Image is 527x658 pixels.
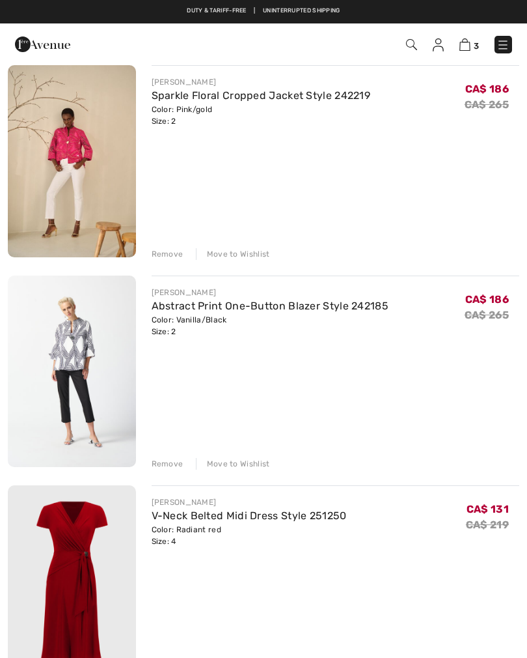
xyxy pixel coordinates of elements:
div: Color: Radiant red Size: 4 [152,524,347,547]
s: CA$ 265 [465,98,509,111]
s: CA$ 265 [465,309,509,321]
img: My Info [433,38,444,51]
div: Remove [152,248,183,260]
div: [PERSON_NAME] [152,496,347,508]
span: CA$ 186 [465,293,509,306]
a: Abstract Print One-Button Blazer Style 242185 [152,300,389,312]
img: Menu [496,38,509,51]
div: Color: Vanilla/Black Size: 2 [152,314,389,337]
a: 1ère Avenue [15,37,70,50]
span: CA$ 131 [466,503,509,515]
img: 1ère Avenue [15,31,70,57]
span: 3 [474,41,479,51]
span: CA$ 186 [465,83,509,95]
div: Remove [152,458,183,470]
a: Sparkle Floral Cropped Jacket Style 242219 [152,89,371,102]
s: CA$ 219 [466,519,509,531]
div: [PERSON_NAME] [152,287,389,298]
a: V-Neck Belted Midi Dress Style 251250 [152,509,347,522]
img: Abstract Print One-Button Blazer Style 242185 [8,276,136,467]
div: [PERSON_NAME] [152,76,371,88]
a: 3 [459,36,479,52]
img: Shopping Bag [459,38,470,51]
div: Move to Wishlist [196,458,270,470]
img: Search [406,39,417,50]
div: Color: Pink/gold Size: 2 [152,104,371,127]
a: Duty & tariff-free | Uninterrupted shipping [187,7,340,14]
div: Move to Wishlist [196,248,270,260]
img: Sparkle Floral Cropped Jacket Style 242219 [8,65,136,257]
